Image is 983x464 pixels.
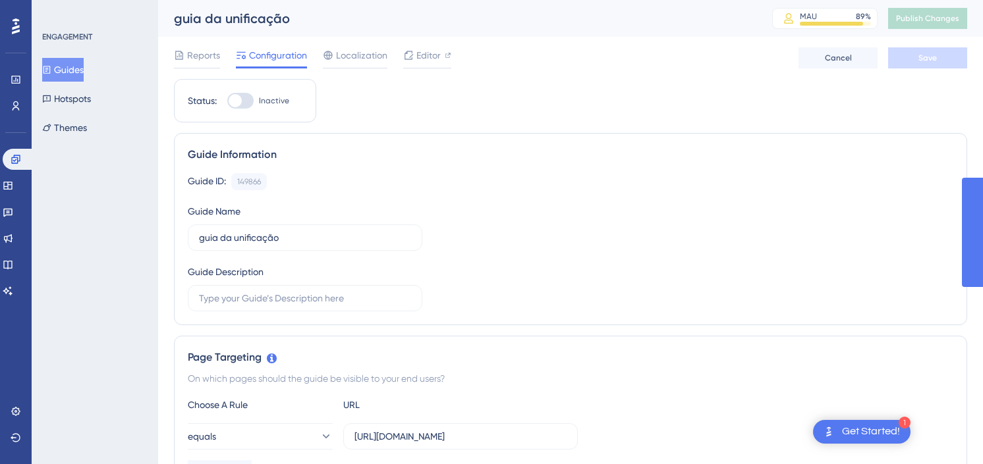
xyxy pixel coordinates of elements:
button: equals [188,423,333,450]
span: Configuration [249,47,307,63]
input: Type your Guide’s Name here [199,230,411,245]
img: launcher-image-alternative-text [821,424,837,440]
input: yourwebsite.com/path [354,429,567,444]
div: Guide Name [188,203,240,219]
div: Guide Description [188,264,264,280]
div: Choose A Rule [188,397,333,413]
button: Save [888,47,967,68]
div: MAU [800,11,817,22]
button: Cancel [799,47,878,68]
button: Themes [42,116,87,140]
div: ENGAGEMENT [42,32,92,42]
div: 149866 [237,176,261,187]
span: equals [188,428,216,444]
span: Reports [187,47,220,63]
div: Get Started! [842,425,900,439]
div: Guide Information [188,147,953,163]
button: Hotspots [42,87,91,111]
div: 89 % [856,11,871,22]
input: Type your Guide’s Description here [199,291,411,305]
span: Publish Changes [896,13,959,24]
div: Status: [188,93,217,109]
div: guia da unificação [174,9,739,28]
span: Inactive [259,95,289,106]
button: Publish Changes [888,8,967,29]
div: 1 [899,417,911,428]
iframe: UserGuiding AI Assistant Launcher [928,412,967,451]
div: On which pages should the guide be visible to your end users? [188,371,953,386]
div: Guide ID: [188,173,226,190]
button: Guides [42,58,84,82]
span: Cancel [825,53,852,63]
span: Localization [336,47,387,63]
span: Save [918,53,937,63]
div: URL [343,397,488,413]
span: Editor [416,47,441,63]
div: Page Targeting [188,349,953,365]
div: Open Get Started! checklist, remaining modules: 1 [813,420,911,444]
